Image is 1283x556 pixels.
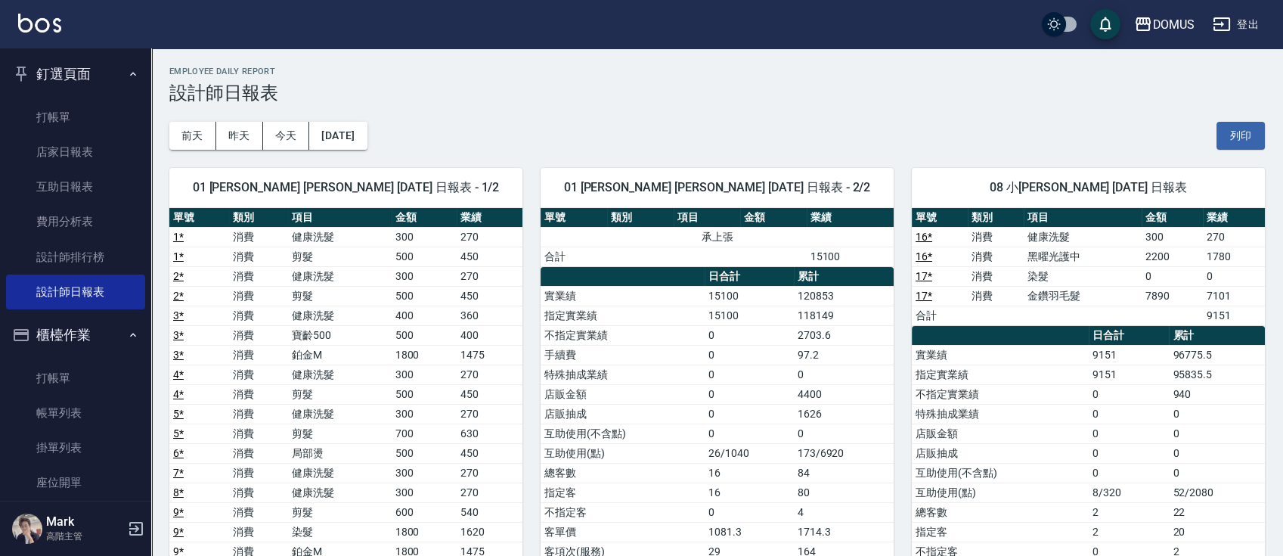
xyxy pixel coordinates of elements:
[912,483,1089,502] td: 互助使用(點)
[229,384,289,404] td: 消費
[1152,15,1195,34] div: DOMUS
[794,325,894,345] td: 2703.6
[6,204,145,239] a: 費用分析表
[457,502,522,522] td: 540
[46,514,123,530] h5: Mark
[288,483,391,502] td: 健康洗髮
[1089,384,1170,404] td: 0
[392,306,457,325] td: 400
[1203,247,1265,266] td: 1780
[288,345,391,365] td: 鉑金M
[1089,463,1170,483] td: 0
[541,365,705,384] td: 特殊抽成業績
[1024,227,1142,247] td: 健康洗髮
[705,286,794,306] td: 15100
[1169,502,1265,522] td: 22
[705,267,794,287] th: 日合計
[541,286,705,306] td: 實業績
[794,286,894,306] td: 120853
[705,483,794,502] td: 16
[457,325,522,345] td: 400
[1089,404,1170,424] td: 0
[705,384,794,404] td: 0
[1090,9,1120,39] button: save
[1024,247,1142,266] td: 黑曜光護中
[1203,266,1265,286] td: 0
[392,502,457,522] td: 600
[559,180,875,195] span: 01 [PERSON_NAME] [PERSON_NAME] [DATE] 日報表 - 2/2
[309,122,367,150] button: [DATE]
[6,100,145,135] a: 打帳單
[740,208,807,228] th: 金額
[705,325,794,345] td: 0
[1142,266,1204,286] td: 0
[794,365,894,384] td: 0
[457,365,522,384] td: 270
[6,54,145,94] button: 釘選頁面
[794,345,894,365] td: 97.2
[392,483,457,502] td: 300
[1203,208,1265,228] th: 業績
[229,208,289,228] th: 類別
[1169,384,1265,404] td: 940
[229,365,289,384] td: 消費
[169,67,1265,76] h2: Employee Daily Report
[1169,345,1265,365] td: 96775.5
[169,122,216,150] button: 前天
[457,266,522,286] td: 270
[705,502,794,522] td: 0
[392,365,457,384] td: 300
[229,325,289,345] td: 消費
[541,424,705,443] td: 互助使用(不含點)
[187,180,504,195] span: 01 [PERSON_NAME] [PERSON_NAME] [DATE] 日報表 - 1/2
[705,306,794,325] td: 15100
[930,180,1247,195] span: 08 小[PERSON_NAME] [DATE] 日報表
[229,286,289,306] td: 消費
[1169,463,1265,483] td: 0
[1089,345,1170,365] td: 9151
[1169,404,1265,424] td: 0
[288,424,391,443] td: 剪髮
[6,361,145,396] a: 打帳單
[457,463,522,483] td: 270
[229,404,289,424] td: 消費
[288,247,391,266] td: 剪髮
[392,404,457,424] td: 300
[1203,227,1265,247] td: 270
[807,208,894,228] th: 業績
[912,502,1089,522] td: 總客數
[457,345,522,365] td: 1475
[1024,266,1142,286] td: 染髮
[1024,208,1142,228] th: 項目
[392,384,457,404] td: 500
[541,247,607,266] td: 合計
[392,325,457,345] td: 500
[288,502,391,522] td: 剪髮
[541,325,705,345] td: 不指定實業績
[912,404,1089,424] td: 特殊抽成業績
[457,443,522,463] td: 450
[457,483,522,502] td: 270
[1142,227,1204,247] td: 300
[1024,286,1142,306] td: 金鑽羽毛髮
[1089,424,1170,443] td: 0
[541,404,705,424] td: 店販抽成
[229,306,289,325] td: 消費
[1169,483,1265,502] td: 52/2080
[457,208,522,228] th: 業績
[541,502,705,522] td: 不指定客
[541,208,894,267] table: a dense table
[541,384,705,404] td: 店販金額
[457,227,522,247] td: 270
[169,82,1265,104] h3: 設計師日報表
[229,502,289,522] td: 消費
[794,522,894,542] td: 1714.3
[6,315,145,355] button: 櫃檯作業
[288,463,391,483] td: 健康洗髮
[1169,522,1265,542] td: 20
[6,430,145,465] a: 掛單列表
[794,443,894,463] td: 173/6920
[457,404,522,424] td: 270
[705,365,794,384] td: 0
[1089,502,1170,522] td: 2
